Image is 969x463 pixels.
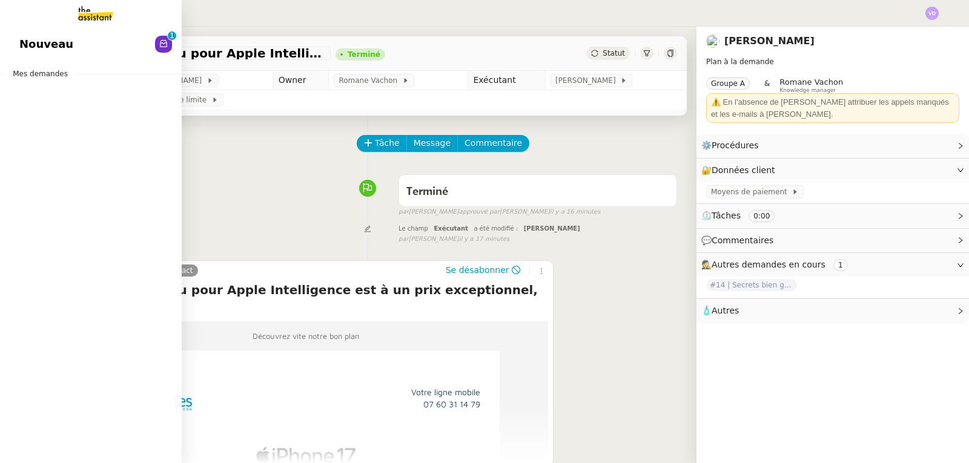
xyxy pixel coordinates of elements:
span: Romane Vachon [779,77,843,87]
small: [PERSON_NAME] [PERSON_NAME] [399,207,600,217]
button: Commentaire [457,135,529,152]
button: Message [406,135,458,152]
div: Terminé [348,51,380,58]
span: #14 | Secrets bien gardés｜La Résidence-atelier [PERSON_NAME] réalisée par [PERSON_NAME]｜La Bienna... [706,279,797,291]
nz-tag: Groupe A [706,77,750,90]
span: [PERSON_NAME] [555,74,620,87]
span: il y a 17 minutes [459,234,510,245]
span: Se désabonner [446,264,509,276]
span: Romane Vachon [339,74,402,87]
span: Message [414,136,451,150]
nz-tag: 1 [833,259,848,271]
span: Mes demandes [5,68,75,80]
span: Commentaires [712,235,773,245]
span: 🔐 [701,163,780,177]
span: Commentaire [465,136,522,150]
span: Tâches [712,211,741,220]
span: Votre ligne mobile [411,387,480,397]
span: 🧴 [701,306,739,315]
span: Le champ [399,225,428,232]
button: Tâche [357,135,407,152]
span: ⏲️ [701,211,785,220]
div: ⏲️Tâches 0:00 [696,204,969,228]
td: Owner [273,71,329,90]
span: 💬 [701,235,779,245]
span: Exécutant [434,225,468,232]
span: approuvé par [459,207,500,217]
span: par [399,234,409,245]
span: par [399,207,409,217]
app-user-label: Knowledge manager [779,77,843,93]
span: Procédures [712,140,759,150]
p: 1 [170,31,174,42]
span: Nouveau [19,35,73,53]
span: Knowledge manager [779,87,836,94]
span: il y a 16 minutes [550,207,601,217]
nz-badge-sup: 1 [168,31,176,40]
nz-tag: 0:00 [749,210,775,222]
h4: L'iPhone 17 conçu pour Apple Intelligence est à un prix exceptionnel, [PERSON_NAME] [64,281,548,315]
td: Exécutant [468,71,546,90]
span: a été modifié : [474,225,518,232]
small: [PERSON_NAME] [399,234,509,245]
img: svg [925,7,939,20]
span: Terminé [406,186,448,197]
div: 🕵️Autres demandes en cours 1 [696,253,969,277]
span: Autres [712,306,739,315]
div: 🧴Autres [696,299,969,323]
span: & [764,77,770,93]
span: L'iPhone 17 conçu pour Apple Intelligence est à un prix exceptionnel, [PERSON_NAME] [63,47,326,59]
span: Autres demandes en cours [712,260,825,269]
span: Statut [603,49,625,57]
span: Données client [712,165,775,175]
span: 🕵️ [701,260,853,269]
button: Se désabonner [442,263,524,277]
div: ⚙️Procédures [696,134,969,157]
span: Plan à la demande [706,57,774,66]
span: ­07 60 31 14 79­ [423,399,480,409]
span: [PERSON_NAME] [524,225,580,232]
span: ⚙️ [701,139,764,153]
div: 🔐Données client [696,159,969,182]
td: Découvrez vite notre bon plan [131,330,480,341]
a: [PERSON_NAME] [724,35,815,47]
img: users%2FnSvcPnZyQ0RA1JfSOxSfyelNlJs1%2Favatar%2Fp1050537-640x427.jpg [706,34,719,48]
span: Moyens de paiement [711,186,792,198]
span: Tâche [375,136,400,150]
div: 💬Commentaires [696,229,969,252]
div: ⚠️ En l'absence de [PERSON_NAME] attribuer les appels manqués et les e-mails à [PERSON_NAME]. [711,96,954,120]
